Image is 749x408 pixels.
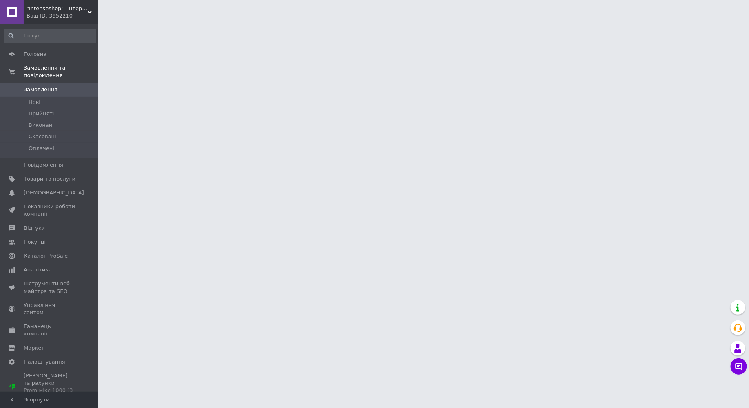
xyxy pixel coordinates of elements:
[29,133,56,140] span: Скасовані
[24,280,75,295] span: Інструменти веб-майстра та SEO
[24,64,98,79] span: Замовлення та повідомлення
[4,29,96,43] input: Пошук
[24,86,57,93] span: Замовлення
[24,203,75,218] span: Показники роботи компанії
[29,99,40,106] span: Нові
[24,161,63,169] span: Повідомлення
[24,225,45,232] span: Відгуки
[24,372,75,402] span: [PERSON_NAME] та рахунки
[24,252,68,260] span: Каталог ProSale
[24,358,65,366] span: Налаштування
[731,358,747,375] button: Чат з покупцем
[29,110,54,117] span: Прийняті
[29,145,54,152] span: Оплачені
[24,51,46,58] span: Головна
[24,344,44,352] span: Маркет
[27,12,98,20] div: Ваш ID: 3952210
[24,175,75,183] span: Товари та послуги
[24,238,46,246] span: Покупці
[24,387,75,401] div: Prom мікс 1000 (3 місяці)
[27,5,88,12] span: "Intenseshop"- Інтернет-магазин
[24,302,75,316] span: Управління сайтом
[29,121,54,129] span: Виконані
[24,266,52,273] span: Аналітика
[24,189,84,196] span: [DEMOGRAPHIC_DATA]
[24,323,75,337] span: Гаманець компанії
